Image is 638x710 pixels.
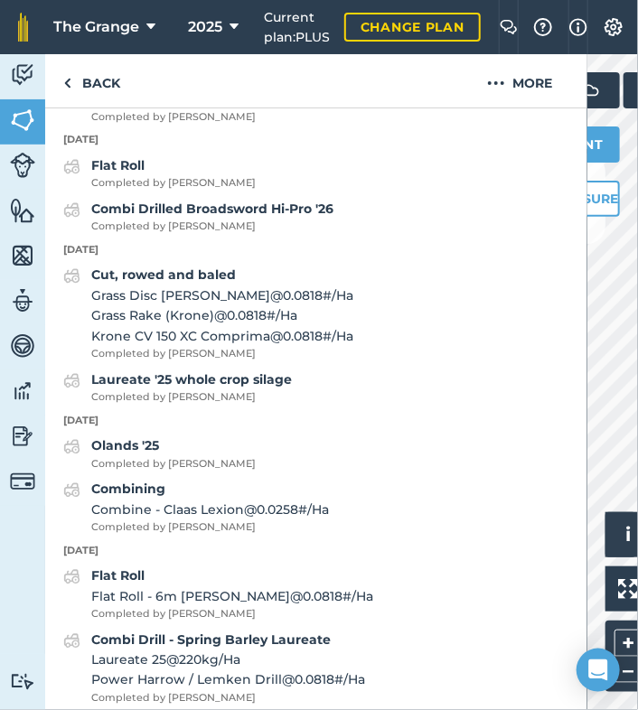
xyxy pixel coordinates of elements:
[91,481,165,497] strong: Combining
[63,435,256,472] a: Olands '25Completed by [PERSON_NAME]
[452,54,587,107] button: More
[63,369,292,406] a: Laureate '25 whole crop silageCompleted by [PERSON_NAME]
[63,265,80,286] img: svg+xml;base64,PD94bWwgdmVyc2lvbj0iMS4wIiBlbmNvZGluZz0idXRmLTgiPz4KPCEtLSBHZW5lcmF0b3I6IEFkb2JlIE...
[91,219,333,235] span: Completed by [PERSON_NAME]
[10,378,35,405] img: svg+xml;base64,PD94bWwgdmVyc2lvbj0iMS4wIiBlbmNvZGluZz0idXRmLTgiPz4KPCEtLSBHZW5lcmF0b3I6IEFkb2JlIE...
[63,155,80,177] img: svg+xml;base64,PD94bWwgdmVyc2lvbj0iMS4wIiBlbmNvZGluZz0idXRmLTgiPz4KPCEtLSBHZW5lcmF0b3I6IEFkb2JlIE...
[63,479,329,535] a: CombiningCombine - Claas Lexion@0.0258#/HaCompleted by [PERSON_NAME]
[10,469,35,494] img: svg+xml;base64,PD94bWwgdmVyc2lvbj0iMS4wIiBlbmNvZGluZz0idXRmLTgiPz4KPCEtLSBHZW5lcmF0b3I6IEFkb2JlIE...
[91,157,145,173] strong: Flat Roll
[45,242,587,258] p: [DATE]
[63,369,80,391] img: svg+xml;base64,PD94bWwgdmVyc2lvbj0iMS4wIiBlbmNvZGluZz0idXRmLTgiPz4KPCEtLSBHZW5lcmF0b3I6IEFkb2JlIE...
[91,456,256,472] span: Completed by [PERSON_NAME]
[18,13,28,42] img: fieldmargin Logo
[63,265,353,361] a: Cut, rowed and baledGrass Disc [PERSON_NAME]@0.0818#/HaGrass Rake (Krone)@0.0818#/HaKrone CV 150 ...
[10,673,35,690] img: svg+xml;base64,PD94bWwgdmVyc2lvbj0iMS4wIiBlbmNvZGluZz0idXRmLTgiPz4KPCEtLSBHZW5lcmF0b3I6IEFkb2JlIE...
[603,18,624,36] img: A cog icon
[63,565,373,621] a: Flat RollFlat Roll - 6m [PERSON_NAME]@0.0818#/HaCompleted by [PERSON_NAME]
[91,500,329,519] span: Combine - Claas Lexion @ 0.0258 # / Ha
[63,72,71,94] img: svg+xml;base64,PHN2ZyB4bWxucz0iaHR0cDovL3d3dy53My5vcmcvMjAwMC9zdmciIHdpZHRoPSI5IiBoZWlnaHQ9IjI0Ii...
[10,332,35,360] img: svg+xml;base64,PD94bWwgdmVyc2lvbj0iMS4wIiBlbmNvZGluZz0idXRmLTgiPz4KPCEtLSBHZW5lcmF0b3I6IEFkb2JlIE...
[45,54,138,107] a: Back
[573,72,609,108] img: svg+xml;base64,PD94bWwgdmVyc2lvbj0iMS4wIiBlbmNvZGluZz0idXRmLTgiPz4KPCEtLSBHZW5lcmF0b3I6IEFkb2JlIE...
[91,631,331,648] strong: Combi Drill - Spring Barley Laureate
[91,649,365,669] span: Laureate 25 @ 220 kg / Ha
[10,61,35,89] img: svg+xml;base64,PD94bWwgdmVyc2lvbj0iMS4wIiBlbmNvZGluZz0idXRmLTgiPz4KPCEtLSBHZW5lcmF0b3I6IEFkb2JlIE...
[344,13,481,42] a: Change plan
[91,346,353,362] span: Completed by [PERSON_NAME]
[500,20,518,35] img: Two speech bubbles overlapping with the left bubble in the forefront
[91,567,145,584] strong: Flat Roll
[63,565,80,587] img: svg+xml;base64,PD94bWwgdmVyc2lvbj0iMS4wIiBlbmNvZGluZz0idXRmLTgiPz4KPCEtLSBHZW5lcmF0b3I6IEFkb2JlIE...
[45,132,587,148] p: [DATE]
[10,242,35,269] img: svg+xml;base64,PHN2ZyB4bWxucz0iaHR0cDovL3d3dy53My5vcmcvMjAwMC9zdmciIHdpZHRoPSI1NiIgaGVpZ2h0PSI2MC...
[91,326,353,346] span: Krone CV 150 XC Comprima @ 0.0818 # / Ha
[91,437,159,453] strong: Olands '25
[487,72,505,94] img: svg+xml;base64,PHN2ZyB4bWxucz0iaHR0cDovL3d3dy53My5vcmcvMjAwMC9zdmciIHdpZHRoPSIyMCIgaGVpZ2h0PSIyNC...
[63,155,256,192] a: Flat RollCompleted by [PERSON_NAME]
[618,579,638,599] img: Four arrows, one pointing top left, one top right, one bottom right and the last bottom left
[45,543,587,559] p: [DATE]
[91,690,365,706] span: Completed by [PERSON_NAME]
[91,389,292,406] span: Completed by [PERSON_NAME]
[91,371,292,388] strong: Laureate '25 whole crop silage
[91,201,333,217] strong: Combi Drilled Broadsword Hi-Pro '26
[63,630,80,651] img: svg+xml;base64,PD94bWwgdmVyc2lvbj0iMS4wIiBlbmNvZGluZz0idXRmLTgiPz4KPCEtLSBHZW5lcmF0b3I6IEFkb2JlIE...
[569,16,587,38] img: svg+xml;base64,PHN2ZyB4bWxucz0iaHR0cDovL3d3dy53My5vcmcvMjAwMC9zdmciIHdpZHRoPSIxNyIgaGVpZ2h0PSIxNy...
[10,107,35,134] img: svg+xml;base64,PHN2ZyB4bWxucz0iaHR0cDovL3d3dy53My5vcmcvMjAwMC9zdmciIHdpZHRoPSI1NiIgaGVpZ2h0PSI2MC...
[91,285,353,305] span: Grass Disc [PERSON_NAME] @ 0.0818 # / Ha
[63,435,80,457] img: svg+xml;base64,PD94bWwgdmVyc2lvbj0iMS4wIiBlbmNvZGluZz0idXRmLTgiPz4KPCEtLSBHZW5lcmF0b3I6IEFkb2JlIE...
[91,519,329,536] span: Completed by [PERSON_NAME]
[91,669,365,689] span: Power Harrow / Lemken Drill @ 0.0818 # / Ha
[45,413,587,429] p: [DATE]
[264,7,330,48] span: Current plan : PLUS
[91,266,236,283] strong: Cut, rowed and baled
[625,523,631,546] span: i
[63,479,80,500] img: svg+xml;base64,PD94bWwgdmVyc2lvbj0iMS4wIiBlbmNvZGluZz0idXRmLTgiPz4KPCEtLSBHZW5lcmF0b3I6IEFkb2JlIE...
[63,199,80,220] img: svg+xml;base64,PD94bWwgdmVyc2lvbj0iMS4wIiBlbmNvZGluZz0idXRmLTgiPz4KPCEtLSBHZW5lcmF0b3I6IEFkb2JlIE...
[63,630,365,706] a: Combi Drill - Spring Barley LaureateLaureate 25@220kg/HaPower Harrow / Lemken Drill@0.0818#/HaCom...
[91,586,373,606] span: Flat Roll - 6m [PERSON_NAME] @ 0.0818 # / Ha
[91,305,353,325] span: Grass Rake (Krone) @ 0.0818 # / Ha
[10,197,35,224] img: svg+xml;base64,PHN2ZyB4bWxucz0iaHR0cDovL3d3dy53My5vcmcvMjAwMC9zdmciIHdpZHRoPSI1NiIgaGVpZ2h0PSI2MC...
[91,175,256,192] span: Completed by [PERSON_NAME]
[188,16,222,38] span: 2025
[63,199,333,235] a: Combi Drilled Broadsword Hi-Pro '26Completed by [PERSON_NAME]
[577,649,620,692] div: Open Intercom Messenger
[53,16,139,38] span: The Grange
[532,18,554,36] img: A question mark icon
[91,109,324,126] span: Completed by [PERSON_NAME]
[91,606,373,622] span: Completed by [PERSON_NAME]
[10,287,35,314] img: svg+xml;base64,PD94bWwgdmVyc2lvbj0iMS4wIiBlbmNvZGluZz0idXRmLTgiPz4KPCEtLSBHZW5lcmF0b3I6IEFkb2JlIE...
[10,153,35,178] img: svg+xml;base64,PD94bWwgdmVyc2lvbj0iMS4wIiBlbmNvZGluZz0idXRmLTgiPz4KPCEtLSBHZW5lcmF0b3I6IEFkb2JlIE...
[10,423,35,450] img: svg+xml;base64,PD94bWwgdmVyc2lvbj0iMS4wIiBlbmNvZGluZz0idXRmLTgiPz4KPCEtLSBHZW5lcmF0b3I6IEFkb2JlIE...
